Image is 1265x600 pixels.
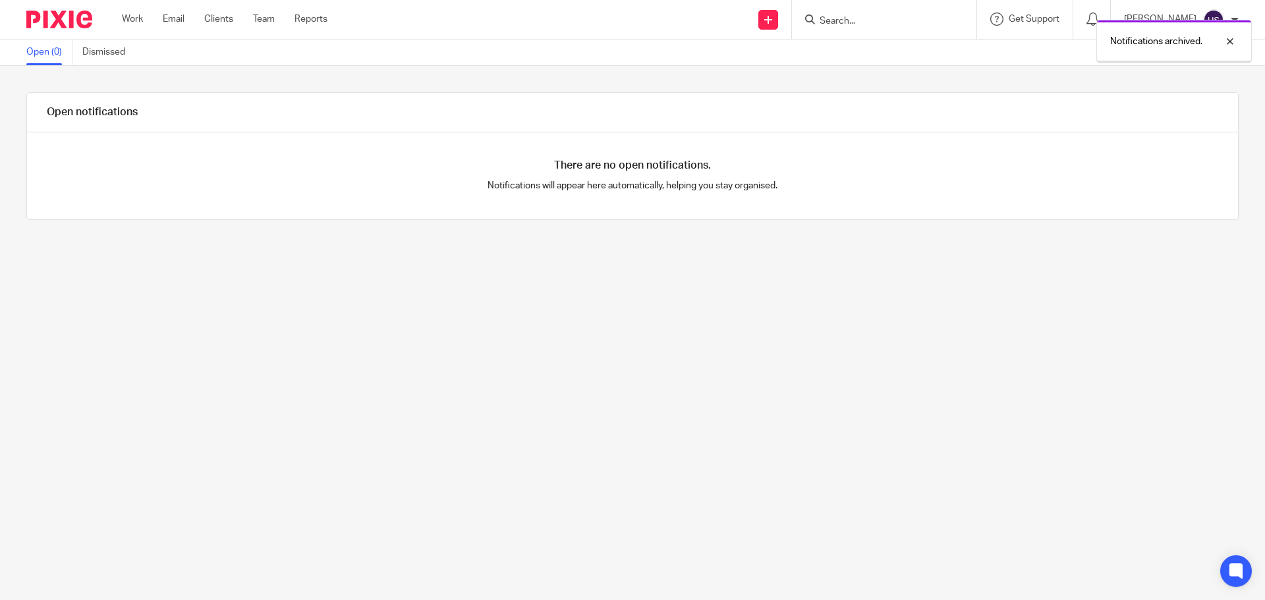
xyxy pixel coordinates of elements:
[47,105,138,119] h1: Open notifications
[26,11,92,28] img: Pixie
[554,159,711,173] h4: There are no open notifications.
[122,13,143,26] a: Work
[1203,9,1224,30] img: svg%3E
[82,40,135,65] a: Dismissed
[204,13,233,26] a: Clients
[163,13,184,26] a: Email
[1110,35,1202,48] p: Notifications archived.
[253,13,275,26] a: Team
[330,179,936,192] p: Notifications will appear here automatically, helping you stay organised.
[26,40,72,65] a: Open (0)
[295,13,327,26] a: Reports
